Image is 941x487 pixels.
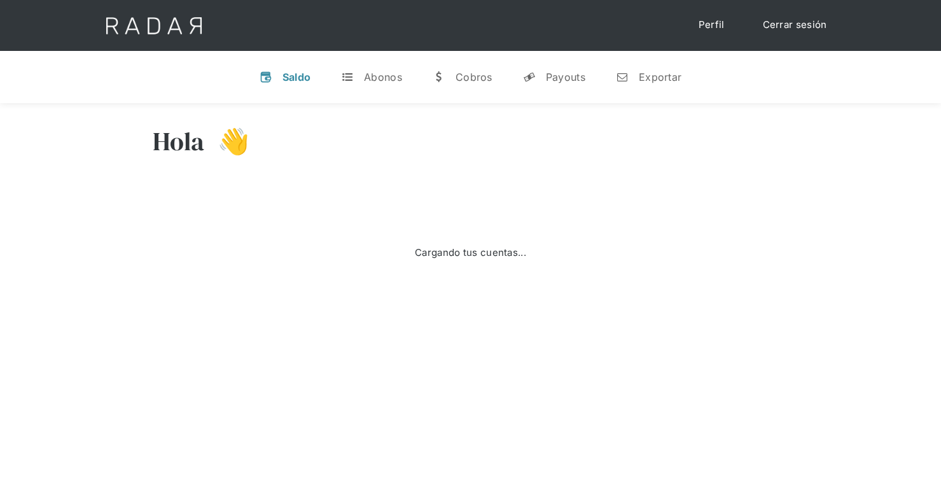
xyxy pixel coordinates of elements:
[415,246,526,260] div: Cargando tus cuentas...
[364,71,402,83] div: Abonos
[153,125,205,157] h3: Hola
[260,71,272,83] div: v
[616,71,629,83] div: n
[282,71,311,83] div: Saldo
[546,71,585,83] div: Payouts
[341,71,354,83] div: t
[639,71,681,83] div: Exportar
[750,13,840,38] a: Cerrar sesión
[433,71,445,83] div: w
[686,13,737,38] a: Perfil
[523,71,536,83] div: y
[456,71,492,83] div: Cobros
[205,125,249,157] h3: 👋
